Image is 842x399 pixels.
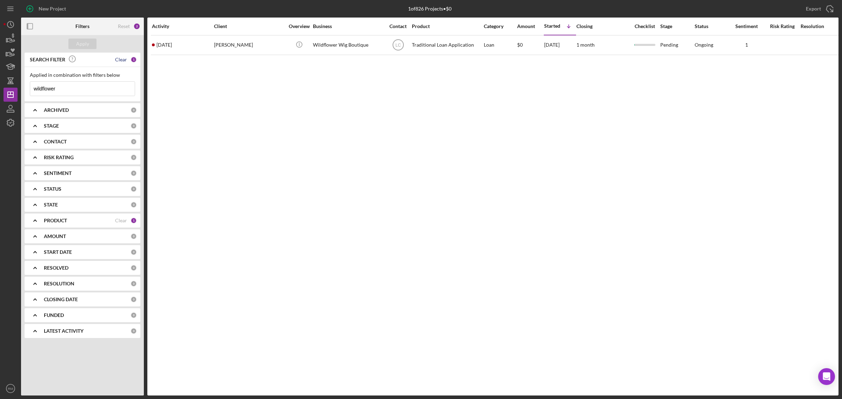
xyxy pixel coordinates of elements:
[131,233,137,239] div: 0
[44,155,74,160] b: RISK RATING
[801,23,834,29] div: Resolution
[313,23,383,29] div: Business
[576,42,595,48] time: 1 month
[131,170,137,176] div: 0
[8,387,13,391] text: RM
[30,57,65,62] b: SEARCH FILTER
[131,154,137,161] div: 0
[286,23,312,29] div: Overview
[408,6,452,12] div: 1 of 826 Projects • $0
[395,43,401,48] text: LC
[131,138,137,145] div: 0
[131,280,137,287] div: 0
[576,23,629,29] div: Closing
[115,218,127,223] div: Clear
[44,107,69,113] b: ARCHIVED
[544,36,576,54] div: [DATE]
[131,265,137,271] div: 0
[131,328,137,334] div: 0
[44,139,67,144] b: CONTACT
[44,202,58,208] b: STATE
[156,42,172,48] time: 2025-08-08 18:59
[385,23,411,29] div: Contact
[131,217,137,224] div: 1
[44,234,66,239] b: AMOUNT
[660,36,694,54] div: Pending
[131,296,137,303] div: 0
[131,107,137,113] div: 0
[44,328,83,334] b: LATEST ACTIVITY
[695,23,728,29] div: Status
[21,2,73,16] button: New Project
[44,218,67,223] b: PRODUCT
[44,186,61,192] b: STATUS
[39,2,66,16] div: New Project
[133,23,140,30] div: 2
[75,23,89,29] b: Filters
[131,123,137,129] div: 0
[660,23,694,29] div: Stage
[131,312,137,318] div: 0
[44,281,74,286] b: RESOLUTION
[412,36,482,54] div: Traditional Loan Application
[484,23,516,29] div: Category
[806,2,821,16] div: Export
[412,23,482,29] div: Product
[44,312,64,318] b: FUNDED
[729,42,764,48] div: 1
[4,381,18,395] button: RM
[484,36,516,54] div: Loan
[729,23,764,29] div: Sentiment
[214,36,284,54] div: [PERSON_NAME]
[131,202,137,208] div: 0
[68,39,96,49] button: Apply
[44,123,59,129] b: STAGE
[799,2,838,16] button: Export
[30,72,135,78] div: Applied in combination with filters below
[131,56,137,63] div: 1
[517,23,543,29] div: Amount
[544,23,560,29] div: Started
[131,186,137,192] div: 0
[818,368,835,385] div: Open Intercom Messenger
[44,170,72,176] b: SENTIMENT
[517,36,543,54] div: $0
[115,57,127,62] div: Clear
[214,23,284,29] div: Client
[630,23,660,29] div: Checklist
[695,42,713,48] div: Ongoing
[131,249,137,255] div: 0
[118,23,130,29] div: Reset
[44,265,68,271] b: RESOLVED
[76,39,89,49] div: Apply
[765,23,800,29] div: Risk Rating
[152,23,213,29] div: Activity
[44,297,78,302] b: CLOSING DATE
[44,249,72,255] b: START DATE
[313,36,383,54] div: Wildflower Wig Boutique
